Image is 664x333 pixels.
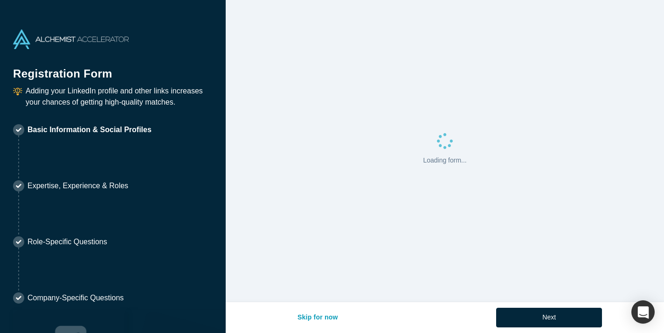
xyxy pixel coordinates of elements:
[28,124,152,135] p: Basic Information & Social Profiles
[288,308,348,327] button: Skip for now
[26,85,213,108] p: Adding your LinkedIn profile and other links increases your chances of getting high-quality matches.
[28,236,107,248] p: Role-Specific Questions
[496,308,602,327] button: Next
[28,292,124,304] p: Company-Specific Questions
[28,180,128,191] p: Expertise, Experience & Roles
[13,29,129,49] img: Alchemist Accelerator Logo
[423,156,466,165] p: Loading form...
[13,56,213,82] h1: Registration Form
